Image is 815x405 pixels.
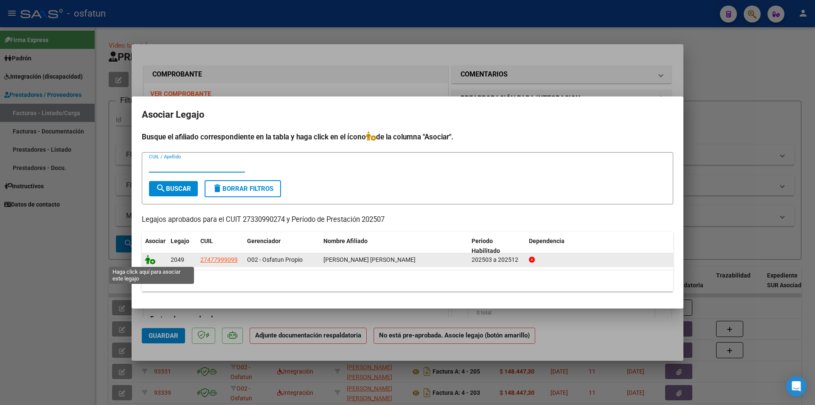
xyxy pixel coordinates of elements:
[197,232,244,260] datatable-header-cell: CUIL
[156,185,191,193] span: Buscar
[320,232,468,260] datatable-header-cell: Nombre Afiliado
[171,238,189,244] span: Legajo
[149,181,198,196] button: Buscar
[142,131,673,142] h4: Busque el afiliado correspondiente en la tabla y haga click en el ícono de la columna "Asociar".
[323,238,368,244] span: Nombre Afiliado
[142,270,673,292] div: 1 registros
[171,256,184,263] span: 2049
[142,215,673,225] p: Legajos aprobados para el CUIT 27330990274 y Período de Prestación 202507
[167,232,197,260] datatable-header-cell: Legajo
[200,256,238,263] span: 27477999099
[205,180,281,197] button: Borrar Filtros
[212,183,222,193] mat-icon: delete
[323,256,416,263] span: OLGUIN PAMPALONE ABRIL VALENTINA
[472,238,500,254] span: Periodo Habilitado
[244,232,320,260] datatable-header-cell: Gerenciador
[472,255,522,265] div: 202503 a 202512
[142,232,167,260] datatable-header-cell: Asociar
[526,232,674,260] datatable-header-cell: Dependencia
[468,232,526,260] datatable-header-cell: Periodo Habilitado
[212,185,273,193] span: Borrar Filtros
[200,238,213,244] span: CUIL
[156,183,166,193] mat-icon: search
[247,256,303,263] span: O02 - Osfatun Propio
[529,238,565,244] span: Dependencia
[142,107,673,123] h2: Asociar Legajo
[247,238,281,244] span: Gerenciador
[786,376,807,397] div: Open Intercom Messenger
[145,238,166,244] span: Asociar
